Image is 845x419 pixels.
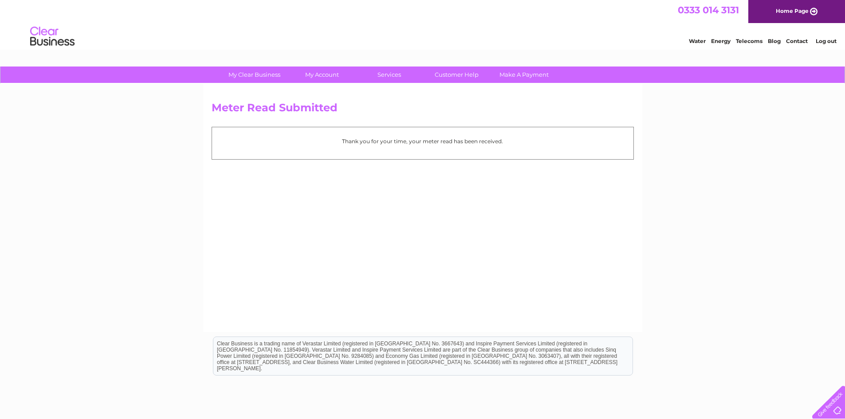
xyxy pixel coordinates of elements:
a: Water [689,38,706,44]
p: Thank you for your time, your meter read has been received. [216,137,629,145]
a: My Clear Business [218,67,291,83]
a: My Account [285,67,358,83]
a: 0333 014 3131 [678,4,739,16]
a: Telecoms [736,38,762,44]
a: Customer Help [420,67,493,83]
a: Services [353,67,426,83]
img: logo.png [30,23,75,50]
a: Make A Payment [487,67,561,83]
a: Contact [786,38,808,44]
a: Energy [711,38,731,44]
h2: Meter Read Submitted [212,102,634,118]
a: Log out [816,38,837,44]
div: Clear Business is a trading name of Verastar Limited (registered in [GEOGRAPHIC_DATA] No. 3667643... [213,5,633,43]
a: Blog [768,38,781,44]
